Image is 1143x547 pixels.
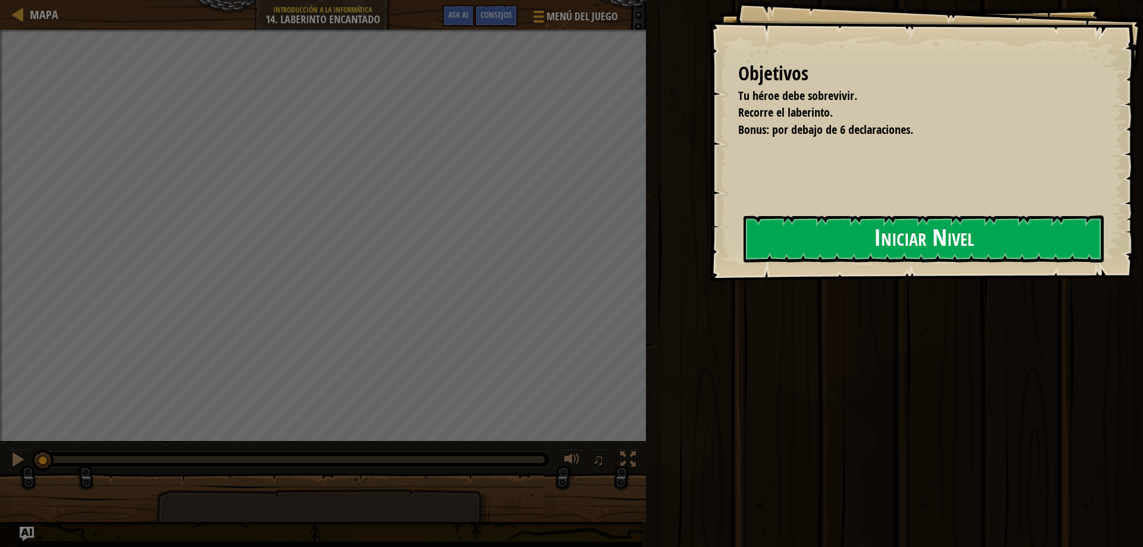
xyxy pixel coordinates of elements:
[738,87,857,104] span: Tu héroe debe sobrevivir.
[616,449,640,473] button: Alterna pantalla completa.
[546,9,618,24] span: Menú del Juego
[480,9,512,20] span: Consejos
[448,9,469,20] span: Ask AI
[30,7,58,23] span: Mapa
[524,5,625,33] button: Menú del Juego
[592,451,604,468] span: ♫
[738,121,913,137] span: Bonus: por debajo de 6 declaraciones.
[24,7,58,23] a: Mapa
[738,60,1101,87] div: Objetivos
[723,104,1098,121] li: Recorre el laberinto.
[20,527,34,541] button: Ask AI
[442,5,474,27] button: Ask AI
[738,104,833,120] span: Recorre el laberinto.
[590,449,610,473] button: ♫
[723,87,1098,105] li: Tu héroe debe sobrevivir.
[744,215,1104,262] button: Iniciar Nivel
[6,449,30,473] button: Ctrl + P: Pause
[723,121,1098,139] li: Bonus: por debajo de 6 declaraciones.
[560,449,584,473] button: Ajustar volúmen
